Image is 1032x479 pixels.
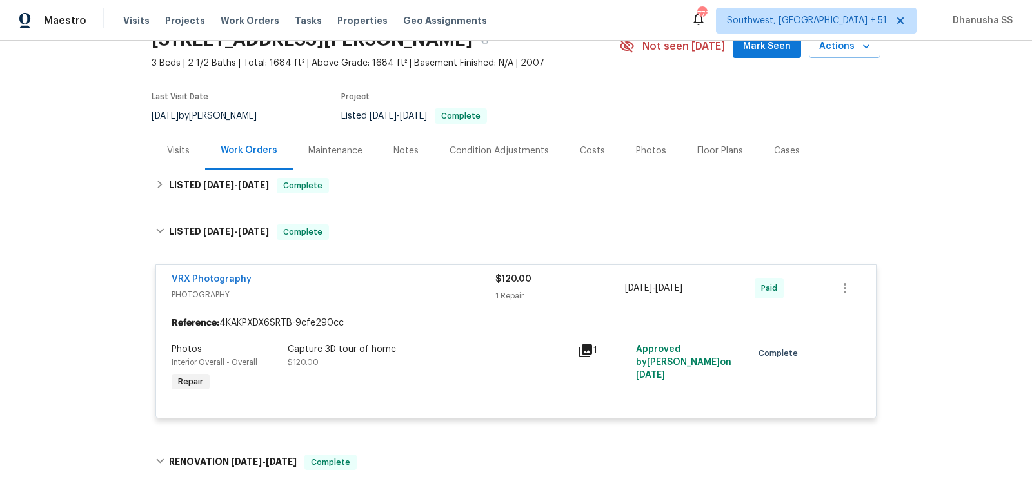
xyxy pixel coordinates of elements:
[288,358,319,366] span: $120.00
[156,311,876,335] div: 4KAKPXDX6SRTB-9cfe290cc
[393,144,419,157] div: Notes
[743,39,791,55] span: Mark Seen
[733,35,801,59] button: Mark Seen
[295,16,322,25] span: Tasks
[636,371,665,380] span: [DATE]
[172,345,202,354] span: Photos
[169,178,269,193] h6: LISTED
[580,144,605,157] div: Costs
[152,57,619,70] span: 3 Beds | 2 1/2 Baths | Total: 1684 ft² | Above Grade: 1684 ft² | Basement Finished: N/A | 2007
[172,317,219,329] b: Reference:
[165,14,205,27] span: Projects
[819,39,870,55] span: Actions
[761,282,782,295] span: Paid
[642,40,725,53] span: Not seen [DATE]
[238,227,269,236] span: [DATE]
[697,8,706,21] div: 779
[697,144,743,157] div: Floor Plans
[341,112,487,121] span: Listed
[169,455,297,470] h6: RENOVATION
[172,288,495,301] span: PHOTOGRAPHY
[337,14,388,27] span: Properties
[123,14,150,27] span: Visits
[306,456,355,469] span: Complete
[370,112,397,121] span: [DATE]
[152,34,473,46] h2: [STREET_ADDRESS][PERSON_NAME]
[308,144,362,157] div: Maintenance
[44,14,86,27] span: Maestro
[278,179,328,192] span: Complete
[152,170,880,201] div: LISTED [DATE]-[DATE]Complete
[152,108,272,124] div: by [PERSON_NAME]
[221,144,277,157] div: Work Orders
[173,375,208,388] span: Repair
[727,14,887,27] span: Southwest, [GEOGRAPHIC_DATA] + 51
[625,284,652,293] span: [DATE]
[203,181,269,190] span: -
[231,457,262,466] span: [DATE]
[203,227,234,236] span: [DATE]
[152,93,208,101] span: Last Visit Date
[400,112,427,121] span: [DATE]
[655,284,682,293] span: [DATE]
[172,275,252,284] a: VRX Photography
[238,181,269,190] span: [DATE]
[578,343,628,358] div: 1
[436,112,486,120] span: Complete
[450,144,549,157] div: Condition Adjustments
[266,457,297,466] span: [DATE]
[203,181,234,190] span: [DATE]
[495,275,531,284] span: $120.00
[288,343,570,356] div: Capture 3D tour of home
[172,358,257,366] span: Interior Overall - Overall
[774,144,800,157] div: Cases
[625,282,682,295] span: -
[370,112,427,121] span: -
[167,144,190,157] div: Visits
[152,211,880,253] div: LISTED [DATE]-[DATE]Complete
[231,457,297,466] span: -
[403,14,487,27] span: Geo Assignments
[221,14,279,27] span: Work Orders
[152,112,179,121] span: [DATE]
[169,224,269,240] h6: LISTED
[495,289,625,302] div: 1 Repair
[636,345,731,380] span: Approved by [PERSON_NAME] on
[809,35,880,59] button: Actions
[759,347,803,360] span: Complete
[948,14,1013,27] span: Dhanusha SS
[636,144,666,157] div: Photos
[341,93,370,101] span: Project
[203,227,269,236] span: -
[278,226,328,239] span: Complete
